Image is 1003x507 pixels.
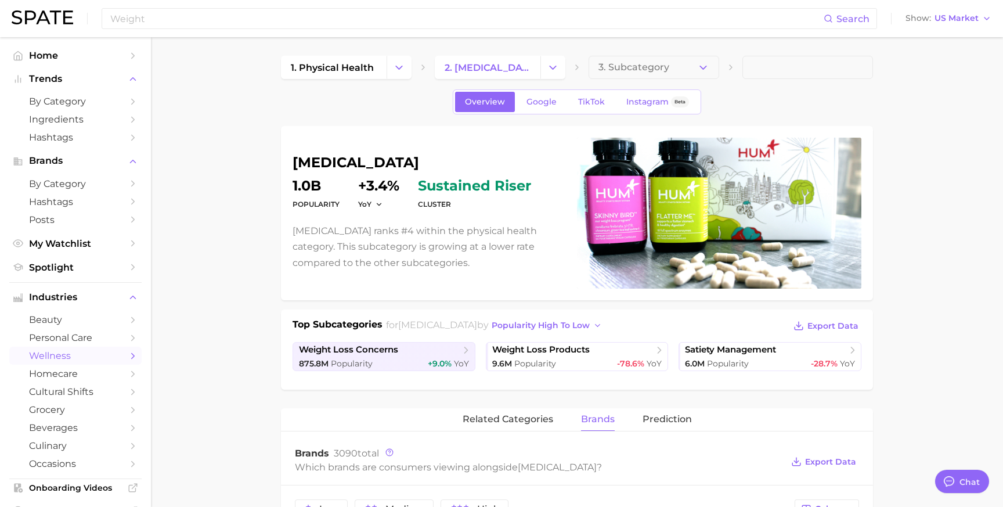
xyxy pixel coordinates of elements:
span: -28.7% [811,358,838,369]
button: popularity high to low [489,318,605,333]
span: [MEDICAL_DATA] [518,462,597,473]
dd: 1.0b [293,179,340,193]
span: weight loss products [492,344,590,355]
span: 3090 [334,448,358,459]
span: Google [526,97,557,107]
dt: cluster [418,197,531,211]
span: Hashtags [29,132,122,143]
a: homecare [9,365,142,383]
span: Search [836,13,869,24]
a: Hashtags [9,128,142,146]
span: Onboarding Videos [29,483,122,493]
a: InstagramBeta [616,92,699,112]
img: SPATE [12,10,73,24]
button: Change Category [540,56,565,79]
span: Show [905,15,931,21]
div: Which brands are consumers viewing alongside ? [295,459,782,475]
span: Popularity [707,358,749,369]
a: Onboarding Videos [9,479,142,497]
span: sustained riser [418,179,531,193]
span: culinary [29,440,122,451]
h1: [MEDICAL_DATA] [293,156,563,170]
a: grocery [9,401,142,419]
a: culinary [9,437,142,455]
span: Prediction [643,414,692,425]
button: Export Data [788,454,859,470]
span: 6.0m [685,358,705,369]
p: [MEDICAL_DATA] ranks #4 within the physical health category. This subcategory is growing at a low... [293,223,563,271]
span: 875.8m [299,358,329,369]
span: Popularity [514,358,556,369]
a: Hashtags [9,193,142,211]
span: Brands [29,156,122,166]
span: YoY [840,358,855,369]
a: Ingredients [9,110,142,128]
span: occasions [29,458,122,469]
span: 2. [MEDICAL_DATA] [445,62,531,73]
span: Industries [29,292,122,303]
span: satiety management [685,344,776,355]
span: 9.6m [492,358,512,369]
span: Overview [465,97,505,107]
h1: Top Subcategories [293,318,383,335]
a: occasions [9,455,142,473]
a: weight loss concerns875.8m Popularity+9.0% YoY [293,342,475,371]
span: for by [386,319,605,330]
a: satiety management6.0m Popularity-28.7% YoY [679,342,861,371]
span: YoY [358,199,371,209]
dd: +3.4% [358,179,399,193]
span: homecare [29,368,122,379]
a: weight loss products9.6m Popularity-78.6% YoY [486,342,669,371]
span: by Category [29,96,122,107]
span: personal care [29,332,122,343]
span: beverages [29,422,122,433]
button: Change Category [387,56,412,79]
span: total [334,448,379,459]
span: popularity high to low [492,321,590,330]
a: by Category [9,175,142,193]
span: grocery [29,404,122,415]
button: Export Data [791,318,861,334]
a: by Category [9,92,142,110]
a: Overview [455,92,515,112]
button: Industries [9,289,142,306]
span: YoY [647,358,662,369]
button: 3. Subcategory [589,56,719,79]
a: cultural shifts [9,383,142,401]
span: Trends [29,74,122,84]
span: Spotlight [29,262,122,273]
dt: Popularity [293,197,340,211]
span: Instagram [626,97,669,107]
span: My Watchlist [29,238,122,249]
a: wellness [9,347,142,365]
button: Trends [9,70,142,88]
span: TikTok [578,97,605,107]
span: Ingredients [29,114,122,125]
input: Search here for a brand, industry, or ingredient [109,9,824,28]
a: Posts [9,211,142,229]
a: beverages [9,419,142,437]
span: Hashtags [29,196,122,207]
span: wellness [29,350,122,361]
span: cultural shifts [29,386,122,397]
span: -78.6% [617,358,644,369]
a: My Watchlist [9,235,142,253]
a: beauty [9,311,142,329]
a: Spotlight [9,258,142,276]
span: Brands [295,448,329,459]
span: related categories [463,414,553,425]
span: 3. Subcategory [598,62,669,73]
span: Popularity [331,358,373,369]
span: Export Data [807,321,858,331]
a: Google [517,92,567,112]
span: YoY [454,358,469,369]
span: +9.0% [428,358,452,369]
a: personal care [9,329,142,347]
a: TikTok [568,92,615,112]
span: weight loss concerns [299,344,398,355]
span: beauty [29,314,122,325]
span: Posts [29,214,122,225]
span: US Market [935,15,979,21]
span: [MEDICAL_DATA] [398,319,477,330]
button: Brands [9,152,142,170]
